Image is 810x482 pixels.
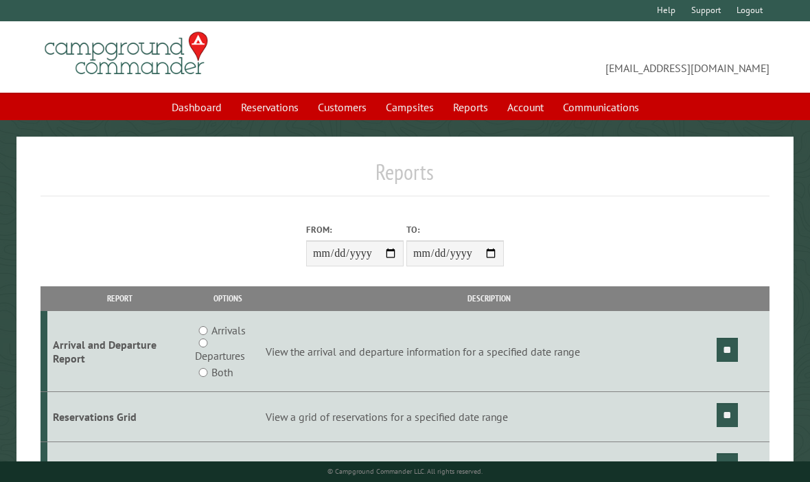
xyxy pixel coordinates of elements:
[378,94,442,120] a: Campsites
[195,347,245,364] label: Departures
[555,94,647,120] a: Communications
[47,311,193,392] td: Arrival and Departure Report
[193,286,264,310] th: Options
[405,38,769,76] span: [EMAIL_ADDRESS][DOMAIN_NAME]
[233,94,307,120] a: Reservations
[264,392,715,442] td: View a grid of reservations for a specified date range
[264,286,715,310] th: Description
[499,94,552,120] a: Account
[445,94,496,120] a: Reports
[306,223,404,236] label: From:
[40,27,212,80] img: Campground Commander
[40,159,769,196] h1: Reports
[406,223,504,236] label: To:
[211,322,246,338] label: Arrivals
[47,392,193,442] td: Reservations Grid
[211,364,233,380] label: Both
[163,94,230,120] a: Dashboard
[47,286,193,310] th: Report
[327,467,483,476] small: © Campground Commander LLC. All rights reserved.
[310,94,375,120] a: Customers
[264,311,715,392] td: View the arrival and departure information for a specified date range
